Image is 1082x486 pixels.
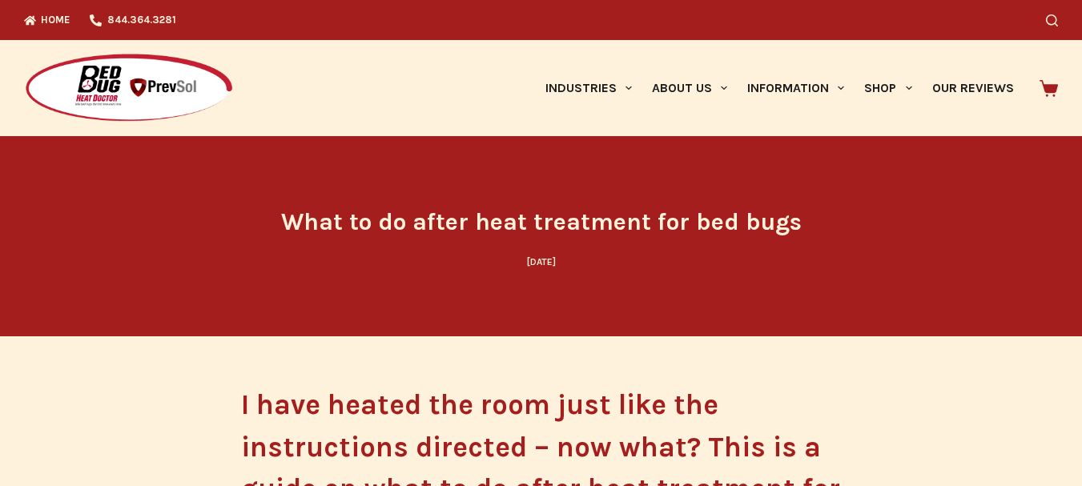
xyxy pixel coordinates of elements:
[855,40,922,136] a: Shop
[738,40,855,136] a: Information
[24,53,234,124] img: Prevsol/Bed Bug Heat Doctor
[241,204,842,240] h1: What to do after heat treatment for bed bugs
[922,40,1024,136] a: Our Reviews
[535,40,642,136] a: Industries
[642,40,737,136] a: About Us
[1046,14,1058,26] button: Search
[535,40,1024,136] nav: Primary
[527,256,556,267] time: [DATE]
